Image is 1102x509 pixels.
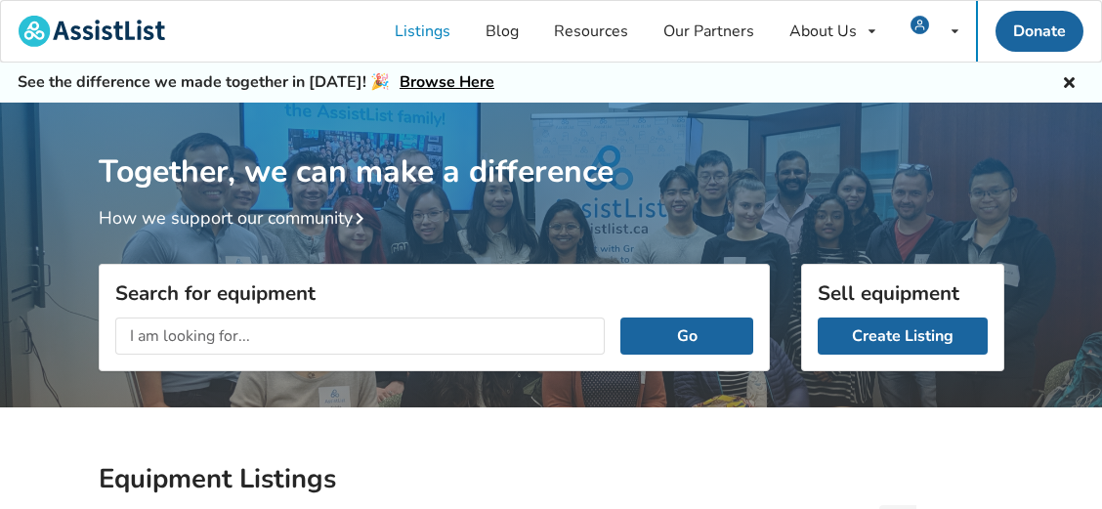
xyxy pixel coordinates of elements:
[818,318,988,355] a: Create Listing
[99,462,1004,496] h2: Equipment Listings
[115,280,753,306] h3: Search for equipment
[911,16,929,34] img: user icon
[99,206,372,230] a: How we support our community
[620,318,752,355] button: Go
[377,1,468,62] a: Listings
[99,103,1004,191] h1: Together, we can make a difference
[400,71,494,93] a: Browse Here
[818,280,988,306] h3: Sell equipment
[468,1,536,62] a: Blog
[789,23,857,39] div: About Us
[115,318,606,355] input: I am looking for...
[18,72,494,93] h5: See the difference we made together in [DATE]! 🎉
[996,11,1083,52] a: Donate
[646,1,772,62] a: Our Partners
[536,1,646,62] a: Resources
[19,16,165,47] img: assistlist-logo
